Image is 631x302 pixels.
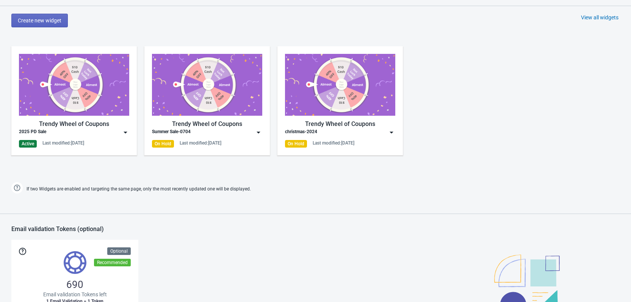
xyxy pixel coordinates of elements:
div: View all widgets [581,14,618,21]
div: Trendy Wheel of Coupons [152,120,262,129]
img: dropdown.png [122,129,129,136]
span: Create new widget [18,17,61,24]
img: trendy_game.png [152,54,262,116]
div: Trendy Wheel of Coupons [19,120,129,129]
img: dropdown.png [388,129,395,136]
div: Active [19,140,37,148]
div: Last modified: [DATE] [313,140,354,146]
div: 2025 PD Sale [19,129,46,136]
div: On Hold [152,140,174,148]
button: Create new widget [11,14,68,27]
img: help.png [11,182,23,193]
div: christmas-2024 [285,129,317,136]
img: trendy_game.png [19,54,129,116]
span: If two Widgets are enabled and targeting the same page, only the most recently updated one will b... [27,183,251,195]
span: Email validation Tokens left [43,291,107,298]
div: Optional [107,247,131,255]
img: trendy_game.png [285,54,395,116]
div: Last modified: [DATE] [180,140,221,146]
img: dropdown.png [255,129,262,136]
img: tokens.svg [64,251,86,274]
div: Trendy Wheel of Coupons [285,120,395,129]
div: Recommended [94,259,131,266]
div: Last modified: [DATE] [42,140,84,146]
div: On Hold [285,140,307,148]
div: Summer Sale-0704 [152,129,191,136]
span: 690 [66,278,83,291]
